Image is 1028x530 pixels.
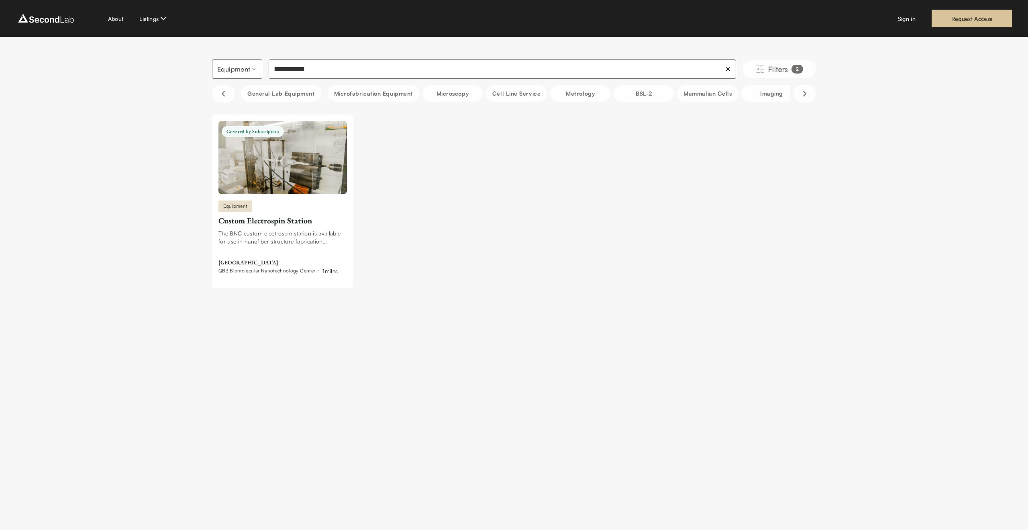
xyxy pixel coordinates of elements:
a: Custom Electrospin StationCovered by SubscriptionEquipmentCustom Electrospin StationThe BNC custo... [218,121,347,275]
button: Cell line service [486,85,547,102]
div: Custom Electrospin Station [218,215,347,226]
button: Scroll left [212,85,235,102]
button: Imaging [741,85,802,102]
span: Filters [768,63,788,75]
a: Request Access [932,10,1012,27]
button: Microscopy [422,85,483,102]
button: BSL-2 [614,85,674,102]
button: Metrology [550,85,610,102]
button: Filters [742,60,816,78]
img: Custom Electrospin Station [218,121,347,194]
button: General Lab equipment [241,85,321,102]
div: The BNC custom electrospin station is available for use in nanofiber structure fabrication applic... [218,229,347,246]
a: About [108,14,124,23]
button: Scroll right [793,85,816,102]
div: 1 miles [322,267,338,275]
button: Select listing type [212,59,262,79]
img: logo [16,12,76,25]
a: Sign in [898,14,916,23]
button: Microfabrication Equipment [328,85,419,102]
span: [GEOGRAPHIC_DATA] [218,259,338,267]
span: Covered by Subscription [222,126,284,137]
span: QB3 Biomolecular Nanotechnology Center [218,268,315,274]
span: Equipment [223,203,247,210]
button: Mammalian Cells [677,85,738,102]
button: Listings [139,14,168,23]
div: 2 [791,65,803,74]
